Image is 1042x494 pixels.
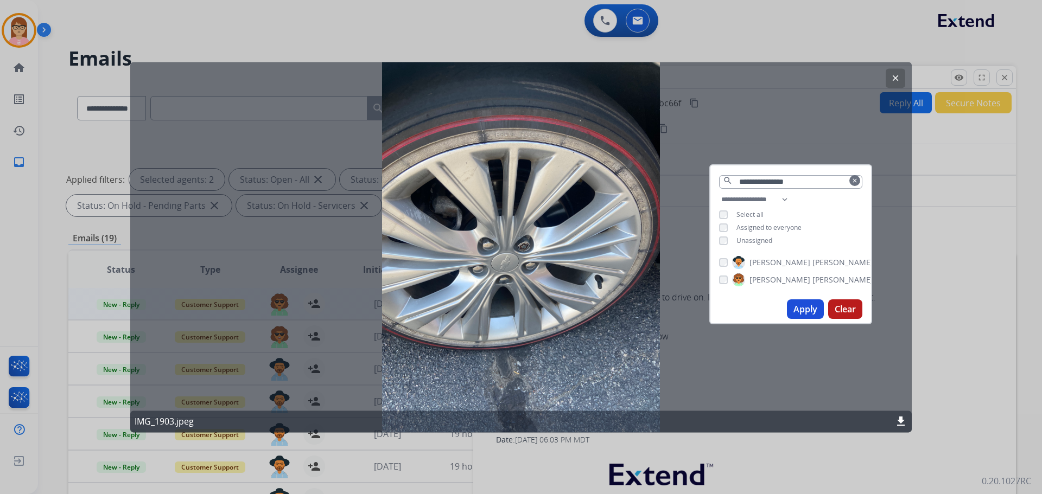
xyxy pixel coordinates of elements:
mat-icon: clear [891,73,900,83]
mat-icon: clear [852,177,858,184]
span: [PERSON_NAME] [749,257,810,268]
span: [PERSON_NAME] [749,274,810,285]
p: 0.20.1027RC [982,474,1031,487]
span: Unassigned [736,236,772,245]
span: [PERSON_NAME] [812,274,873,285]
mat-icon: download [894,415,907,428]
button: Clear [828,299,862,319]
button: Apply [787,299,824,319]
span: Select all [736,210,764,219]
span: Assigned to everyone [736,223,802,232]
span: [PERSON_NAME] [812,257,873,268]
p: IMG_1903.jpeg [135,415,194,428]
mat-icon: search [723,176,733,185]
